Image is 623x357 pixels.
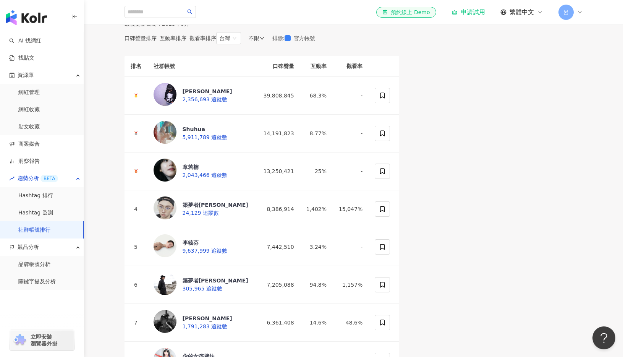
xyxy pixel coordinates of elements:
a: KOL AvatarShuhua5,911,789 追蹤數 [154,139,228,145]
div: 台灣 [219,32,230,44]
iframe: Help Scout Beacon - Open [592,326,615,349]
td: - [333,153,369,190]
span: 2,043,466 追蹤數 [183,172,228,178]
span: search [187,9,193,15]
span: 2,356,693 追蹤數 [183,96,228,102]
a: 社群帳號排行 [18,226,50,234]
div: 8,386,914 [261,205,294,213]
div: 築夢者[PERSON_NAME] [183,277,248,284]
a: 找貼文 [9,54,34,62]
img: KOL Avatar [154,310,176,333]
div: 25% [306,167,327,175]
div: [PERSON_NAME] [183,315,232,322]
td: - [333,228,369,266]
div: 7,205,088 [261,281,294,289]
div: BETA [40,175,58,182]
span: 資源庫 [18,67,34,84]
div: 39,808,845 [261,91,294,100]
a: 品牌帳號分析 [18,261,50,268]
a: 預約線上 Demo [376,7,436,18]
a: Hashtag 排行 [18,192,53,200]
div: 3.24% [306,243,327,251]
a: KOL Avatar章若楠2,043,466 追蹤數 [154,177,228,183]
a: 貼文收藏 [18,123,40,131]
th: 互動率 [300,56,333,77]
div: 1,157% [339,281,362,289]
div: 13,250,421 [261,167,294,175]
a: chrome extension立即安裝 瀏覽器外掛 [10,330,74,351]
td: - [333,115,369,153]
a: 洞察報告 [9,157,40,165]
div: 4 [131,205,141,213]
img: chrome extension [12,334,27,346]
div: 6,361,408 [261,318,294,327]
div: 7 [131,318,141,327]
div: 14.6% [306,318,327,327]
div: 李毓芬 [183,239,228,247]
div: [PERSON_NAME] [183,88,232,95]
img: KOL Avatar [154,234,176,257]
span: 官方帳號 [291,34,318,42]
span: 口碑聲量排序 [125,35,157,41]
span: 24,129 追蹤數 [183,210,219,216]
a: KOL Avatar[PERSON_NAME]1,791,283 追蹤數 [154,328,232,334]
span: 1,791,283 追蹤數 [183,323,228,329]
span: 觀看率排序 [189,35,216,41]
div: 築夢者[PERSON_NAME] [183,201,248,209]
img: KOL Avatar [154,83,176,106]
div: 8.77% [306,129,327,138]
span: 不限 [249,35,259,41]
span: 趨勢分析 [18,170,58,187]
a: 關鍵字提及分析 [18,278,56,286]
span: 互動率排序 [160,35,186,41]
img: KOL Avatar [154,272,176,295]
img: KOL Avatar [154,196,176,219]
a: KOL Avatar築夢者[PERSON_NAME]305,965 追蹤數 [154,290,248,296]
div: 章若楠 [183,163,228,171]
a: 網紅管理 [18,89,40,96]
span: 9,637,999 追蹤數 [183,248,228,254]
div: 14,191,823 [261,129,294,138]
img: KOL Avatar [154,121,176,144]
div: 5 [131,243,141,251]
div: 6 [131,281,141,289]
a: KOL Avatar[PERSON_NAME]2,356,693 追蹤數 [154,101,232,107]
span: 繁體中文 [510,8,534,16]
a: KOL Avatar李毓芬9,637,999 追蹤數 [154,252,228,258]
th: 社群帳號 [147,56,254,77]
div: 7,442,510 [261,243,294,251]
span: rise [9,176,15,181]
div: 15,047% [339,205,362,213]
th: 口碑聲量 [254,56,300,77]
img: logo [6,10,47,25]
a: KOL Avatar築夢者[PERSON_NAME]24,129 追蹤數 [154,214,248,221]
a: 商案媒合 [9,140,40,148]
span: 呂 [563,8,569,16]
a: searchAI 找網紅 [9,37,41,45]
div: 1,402% [306,205,327,213]
span: 排除 : [272,35,285,41]
span: 競品分析 [18,239,39,256]
td: - [333,77,369,115]
th: 觀看率 [333,56,369,77]
a: 申請試用 [451,8,485,16]
th: 排名 [125,56,147,77]
div: 48.6% [339,318,362,327]
span: 5,911,789 追蹤數 [183,134,228,140]
a: Hashtag 監測 [18,209,53,217]
span: down [259,36,265,41]
span: 305,965 追蹤數 [183,286,222,292]
div: 68.3% [306,91,327,100]
div: Shuhua [183,125,228,133]
span: 立即安裝 瀏覽器外掛 [31,333,57,347]
img: KOL Avatar [154,159,176,182]
div: 預約線上 Demo [382,8,430,16]
a: 網紅收藏 [18,106,40,114]
div: 94.8% [306,281,327,289]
